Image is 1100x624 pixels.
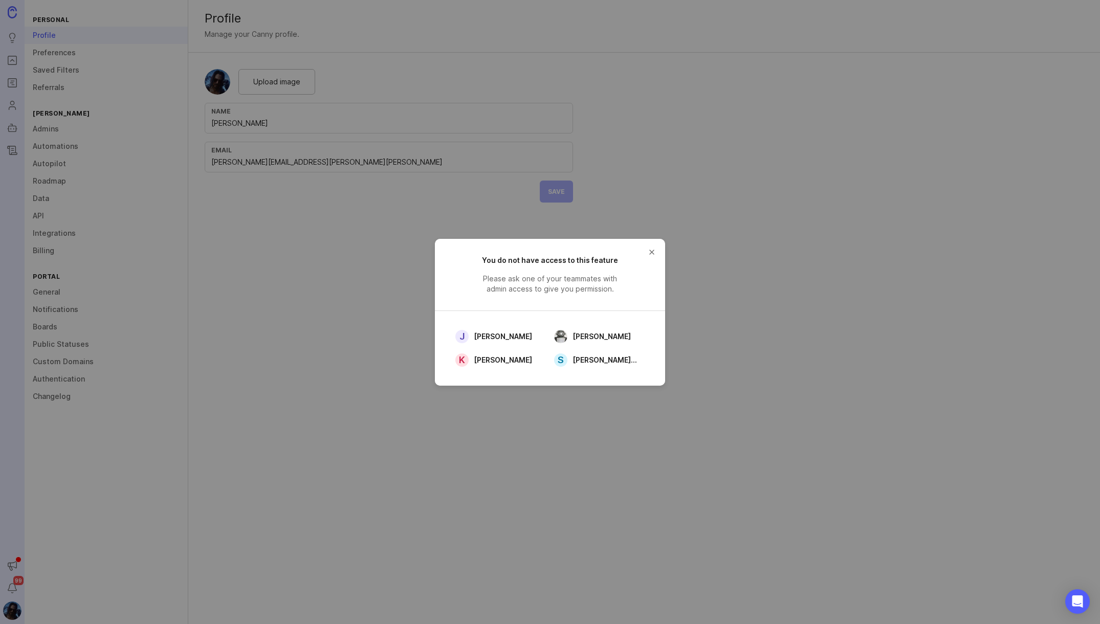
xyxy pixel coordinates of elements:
[644,244,660,260] button: close button
[554,353,567,367] div: S
[474,354,532,366] span: [PERSON_NAME]
[550,327,643,346] a: Justin Maxwell[PERSON_NAME]
[573,354,639,366] span: [PERSON_NAME][URL] Product
[473,274,627,294] span: Please ask one of your teammates with admin access to give you permission.
[1065,589,1090,614] div: Open Intercom Messenger
[451,351,544,369] a: K[PERSON_NAME]
[455,353,469,367] div: K
[473,255,627,265] h2: You do not have access to this feature
[554,330,567,343] img: Justin Maxwell
[455,330,469,343] div: J
[451,327,544,346] a: J[PERSON_NAME]
[573,331,631,342] span: [PERSON_NAME]
[474,331,532,342] span: [PERSON_NAME]
[550,351,643,369] a: S[PERSON_NAME][URL] Product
